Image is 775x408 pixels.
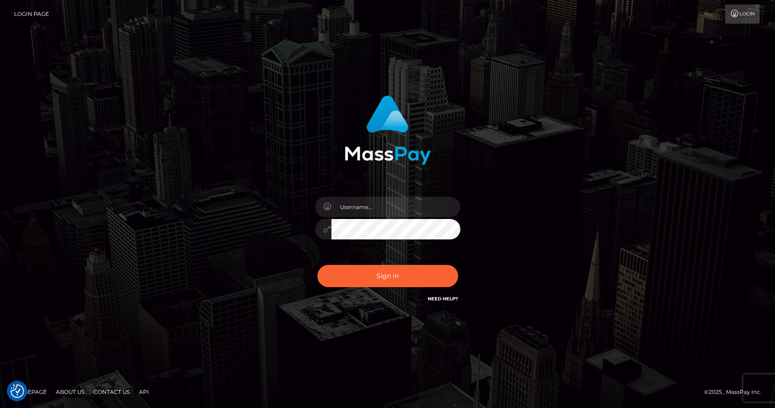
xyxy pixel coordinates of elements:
[90,385,133,399] a: Contact Us
[10,384,24,398] img: Revisit consent button
[345,95,431,165] img: MassPay Login
[317,265,458,287] button: Sign in
[14,5,49,24] a: Login Page
[704,387,768,397] div: © 2025 , MassPay Inc.
[52,385,88,399] a: About Us
[10,384,24,398] button: Consent Preferences
[331,197,460,217] input: Username...
[10,385,50,399] a: Homepage
[135,385,153,399] a: API
[725,5,760,24] a: Login
[428,296,458,302] a: Need Help?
